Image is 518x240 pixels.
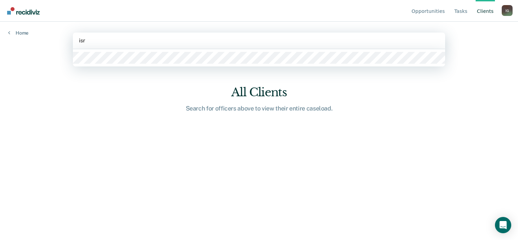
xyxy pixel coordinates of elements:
div: Open Intercom Messenger [495,217,511,233]
a: Home [8,30,28,36]
img: Recidiviz [7,7,40,15]
div: All Clients [151,85,367,99]
div: I G [502,5,513,16]
div: Search for officers above to view their entire caseload. [151,105,367,112]
button: Profile dropdown button [502,5,513,16]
